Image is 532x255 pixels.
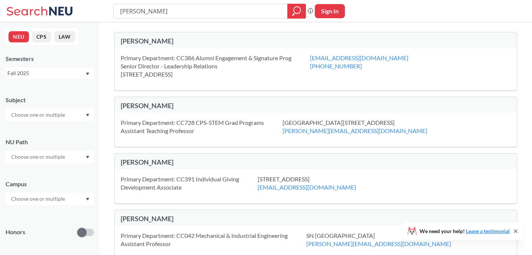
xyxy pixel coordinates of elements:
div: SN [GEOGRAPHIC_DATA] [306,232,470,248]
input: Choose one or multiple [7,194,70,203]
div: magnifying glass [287,4,306,19]
button: NEU [9,31,29,42]
svg: Dropdown arrow [86,72,89,75]
a: [EMAIL_ADDRESS][DOMAIN_NAME] [258,184,356,191]
svg: Dropdown arrow [86,156,89,159]
div: [PERSON_NAME] [121,37,316,45]
button: LAW [54,31,75,42]
div: Fall 2025Dropdown arrow [6,67,94,79]
a: [PHONE_NUMBER] [310,62,362,70]
div: Primary Department: CC728 CPS-STEM Grad Programs Assistant Teaching Professor [121,119,283,135]
div: Dropdown arrow [6,151,94,163]
button: CPS [32,31,51,42]
input: Choose one or multiple [7,152,70,161]
div: Semesters [6,55,94,63]
svg: Dropdown arrow [86,198,89,201]
div: Primary Department: CC391 Individual Giving Development Associate [121,175,258,191]
div: Campus [6,180,94,188]
div: Dropdown arrow [6,193,94,205]
div: Fall 2025 [7,69,85,77]
button: Sign In [315,4,345,18]
div: [GEOGRAPHIC_DATA][STREET_ADDRESS] [283,119,446,135]
a: [PERSON_NAME][EMAIL_ADDRESS][DOMAIN_NAME] [306,240,451,247]
p: Honors [6,228,25,236]
input: Class, professor, course number, "phrase" [119,5,282,17]
svg: magnifying glass [292,6,301,16]
svg: Dropdown arrow [86,114,89,117]
div: [STREET_ADDRESS] [258,175,375,191]
a: [PERSON_NAME][EMAIL_ADDRESS][DOMAIN_NAME] [283,127,427,134]
div: NU Path [6,138,94,146]
span: We need your help! [420,229,510,234]
div: [PERSON_NAME] [121,214,316,223]
div: Primary Department: CC042 Mechanical & Industrial Engineering Assistant Professor [121,232,306,248]
div: Subject [6,96,94,104]
div: [PERSON_NAME] [121,158,316,166]
a: [EMAIL_ADDRESS][DOMAIN_NAME] [310,54,408,61]
div: Dropdown arrow [6,109,94,121]
input: Choose one or multiple [7,110,70,119]
div: [PERSON_NAME] [121,101,316,110]
div: Primary Department: CC386 Alumni Engagement & Signature Prog Senior Director - Leadership Relatio... [121,54,310,78]
a: Leave a testimonial [466,228,510,234]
